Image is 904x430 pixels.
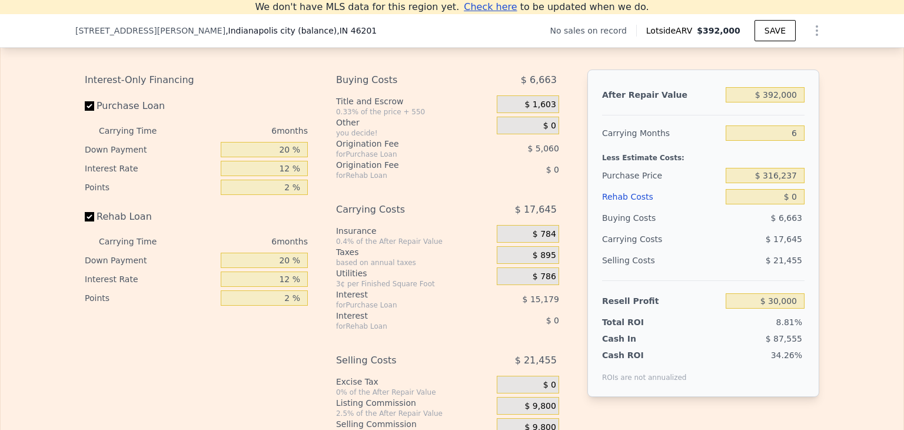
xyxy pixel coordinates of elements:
div: 0.4% of the After Repair Value [336,237,492,246]
div: Carrying Costs [336,199,467,220]
span: $ 21,455 [766,256,802,265]
div: for Rehab Loan [336,322,467,331]
span: , Indianapolis city (balance) [225,25,377,37]
label: Rehab Loan [85,206,216,227]
div: Title and Escrow [336,95,492,107]
div: you decide! [336,128,492,138]
span: 8.81% [776,317,802,327]
div: Utilities [336,267,492,279]
div: Carrying Costs [602,229,676,250]
div: Selling Commission [336,418,492,430]
span: [STREET_ADDRESS][PERSON_NAME] [75,25,225,37]
span: $ 87,555 [766,334,802,343]
span: Lotside ARV [646,25,697,37]
div: 2.5% of the After Repair Value [336,409,492,418]
div: Cash In [602,333,676,345]
div: Interest-Only Financing [85,70,308,91]
span: $ 17,645 [515,199,557,220]
div: Down Payment [85,140,216,159]
div: Buying Costs [336,70,467,91]
div: 3¢ per Finished Square Foot [336,279,492,289]
div: Cash ROI [602,349,687,361]
span: 34.26% [771,350,802,360]
span: $392,000 [697,26,740,35]
div: 6 months [180,232,308,251]
div: Carrying Months [602,123,721,144]
span: $ 0 [543,121,556,131]
div: 6 months [180,121,308,140]
div: Points [85,289,216,307]
span: $ 895 [533,250,556,261]
div: for Purchase Loan [336,300,467,310]
div: Less Estimate Costs: [602,144,805,165]
div: Interest [336,289,467,300]
span: $ 15,179 [523,295,559,304]
div: Selling Costs [336,350,467,371]
span: $ 786 [533,272,556,282]
span: $ 5,060 [527,144,559,153]
div: based on annual taxes [336,258,492,267]
div: Carrying Time [99,121,175,140]
span: $ 9,800 [524,401,556,412]
div: Rehab Costs [602,186,721,207]
div: Insurance [336,225,492,237]
div: Total ROI [602,316,676,328]
span: $ 17,645 [766,234,802,244]
div: 0.33% of the price + 550 [336,107,492,117]
span: Check here [464,1,517,12]
div: Taxes [336,246,492,258]
span: $ 0 [546,316,559,325]
span: $ 6,663 [521,70,557,91]
span: $ 784 [533,229,556,240]
span: $ 1,603 [524,100,556,110]
div: Buying Costs [602,207,721,229]
input: Purchase Loan [85,101,94,111]
button: Show Options [805,19,829,42]
div: No sales on record [550,25,636,37]
input: Rehab Loan [85,212,94,221]
span: $ 21,455 [515,350,557,371]
div: Interest Rate [85,270,216,289]
label: Purchase Loan [85,95,216,117]
div: Other [336,117,492,128]
div: Selling Costs [602,250,721,271]
span: $ 0 [543,380,556,391]
div: Points [85,178,216,197]
div: Resell Profit [602,290,721,312]
span: , IN 46201 [337,26,377,35]
button: SAVE [755,20,796,41]
div: Origination Fee [336,159,467,171]
span: $ 0 [546,165,559,174]
div: ROIs are not annualized [602,361,687,382]
div: 0% of the After Repair Value [336,388,492,397]
div: Carrying Time [99,232,175,251]
div: Excise Tax [336,376,492,388]
div: Interest Rate [85,159,216,178]
div: Interest [336,310,467,322]
div: Purchase Price [602,165,721,186]
div: After Repair Value [602,84,721,105]
span: $ 6,663 [771,213,802,223]
div: Down Payment [85,251,216,270]
div: for Rehab Loan [336,171,467,180]
div: Listing Commission [336,397,492,409]
div: Origination Fee [336,138,467,150]
div: for Purchase Loan [336,150,467,159]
